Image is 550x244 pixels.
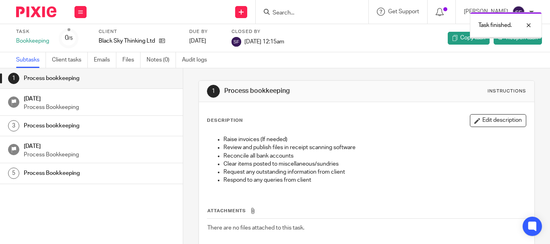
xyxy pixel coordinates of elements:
[244,39,284,44] span: [DATE] 12:15am
[8,73,19,84] div: 1
[189,37,221,45] div: [DATE]
[488,88,526,94] div: Instructions
[24,103,175,111] p: Process Bookkeeping
[16,29,49,35] label: Task
[272,10,344,17] input: Search
[122,52,141,68] a: Files
[189,29,221,35] label: Due by
[207,225,304,231] span: There are no files attached to this task.
[16,6,56,17] img: Pixie
[52,52,88,68] a: Client tasks
[223,152,526,160] p: Reconcile all bank accounts
[512,6,525,18] img: svg%3E
[223,135,526,144] p: Raise invoices (If needed)
[223,168,526,176] p: Request any outstanding information from client
[99,37,155,45] p: Black Sky Thinking Ltd
[207,85,220,98] div: 1
[232,37,241,47] img: svg%3E
[223,160,526,168] p: Clear items posted to miscellaneous/sundries
[8,168,19,179] div: 5
[24,151,175,159] p: Process Bookkeeping
[223,176,526,184] p: Respond to any queries from client
[207,117,243,124] p: Description
[24,72,124,84] h1: Process bookkeeping
[8,120,19,131] div: 3
[147,52,176,68] a: Notes (0)
[24,120,124,132] h1: Process bookkeeping
[478,21,512,29] p: Task finished.
[94,52,116,68] a: Emails
[65,33,73,43] div: 0
[232,29,284,35] label: Closed by
[68,36,73,41] small: /5
[16,37,49,45] div: Bookkeeping
[24,167,124,179] h1: Process Bookkeeping
[99,29,179,35] label: Client
[223,144,526,152] p: Review and publish files in receipt scanning software
[182,52,213,68] a: Audit logs
[224,87,384,95] h1: Process bookkeeping
[24,93,175,103] h1: [DATE]
[470,114,526,127] button: Edit description
[207,209,246,213] span: Attachments
[24,140,175,150] h1: [DATE]
[16,52,46,68] a: Subtasks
